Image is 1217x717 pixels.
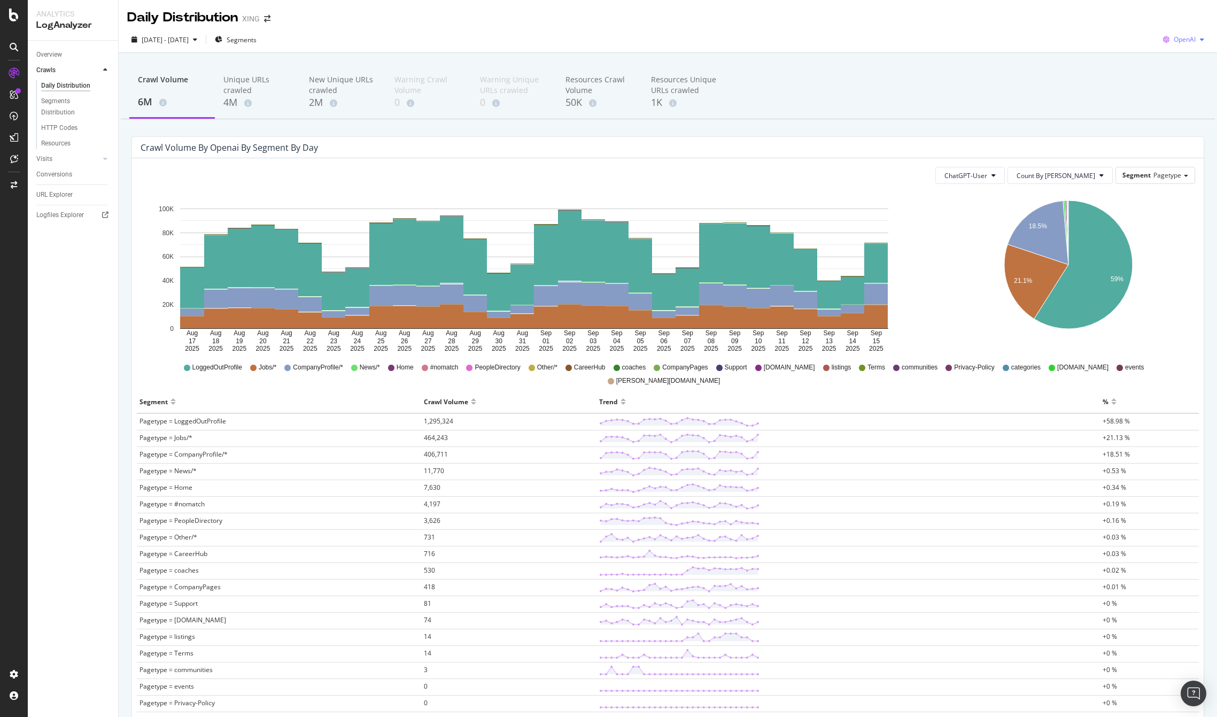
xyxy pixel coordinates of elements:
text: 40K [162,277,174,284]
span: +58.98 % [1103,417,1130,426]
div: % [1103,393,1109,410]
text: Aug [210,330,221,337]
text: Sep [564,330,576,337]
text: 2025 [350,345,365,352]
text: 01 [542,337,550,345]
span: 464,243 [424,433,448,442]
text: 2025 [515,345,530,352]
button: OpenAI [1159,31,1208,48]
text: Aug [187,330,198,337]
span: Jobs/* [259,363,276,372]
div: 1K [651,96,719,110]
svg: A chart. [943,192,1193,353]
text: 80K [162,229,174,237]
span: +0 % [1103,615,1117,625]
text: Sep [634,330,646,337]
span: Segments [227,35,257,44]
span: Privacy-Policy [954,363,994,372]
text: Sep [706,330,717,337]
span: Terms [867,363,885,372]
div: Crawls [36,65,56,76]
text: 18.5% [1029,222,1047,230]
span: Pagetype = coaches [139,566,199,575]
span: Pagetype = CompanyPages [139,582,221,591]
span: Pagetype = Terms [139,649,193,658]
span: Pagetype = [DOMAIN_NAME] [139,615,226,625]
span: LoggedOutProfile [192,363,242,372]
text: 05 [637,337,644,345]
text: 25 [377,337,385,345]
a: Crawls [36,65,100,76]
span: PeopleDirectory [475,363,520,372]
span: 3,626 [424,516,440,525]
text: 2025 [280,345,294,352]
span: Pagetype = Home [139,483,192,492]
span: 81 [424,599,431,608]
span: CompanyProfile/* [293,363,343,372]
span: 14 [424,632,431,641]
text: 2025 [232,345,246,352]
text: 2025 [680,345,695,352]
div: Resources [41,138,71,149]
text: 2025 [727,345,742,352]
text: 2025 [775,345,789,352]
div: Overview [36,49,62,60]
text: Aug [469,330,480,337]
div: 0 [394,96,463,110]
text: 27 [424,337,432,345]
div: Resources Crawl Volume [565,74,634,96]
text: Sep [658,330,670,337]
div: URL Explorer [36,189,73,201]
text: 11 [778,337,786,345]
span: +0.53 % [1103,466,1126,475]
a: Visits [36,153,100,165]
div: Crawl Volume [138,74,206,95]
span: Pagetype = Privacy-Policy [139,698,215,707]
span: +0 % [1103,632,1117,641]
text: Sep [682,330,694,337]
span: Support [725,363,747,372]
span: 716 [424,549,435,558]
span: 7,630 [424,483,440,492]
text: 23 [330,337,338,345]
span: Pagetype = listings [139,632,195,641]
text: Aug [328,330,339,337]
div: Daily Distribution [41,80,90,91]
span: Pagetype = CompanyProfile/* [139,450,228,459]
span: +0 % [1103,682,1117,691]
text: 2025 [822,345,836,352]
text: Aug [422,330,433,337]
div: XING [242,13,260,24]
text: Sep [800,330,811,337]
button: Segments [211,31,261,48]
div: 0 [480,96,548,110]
text: 24 [354,337,361,345]
span: Home [397,363,414,372]
span: Pagetype = PeopleDirectory [139,516,222,525]
text: Sep [847,330,859,337]
text: 02 [566,337,573,345]
div: A chart. [141,192,927,353]
span: +18.51 % [1103,450,1130,459]
span: [DOMAIN_NAME] [1057,363,1109,372]
text: 03 [590,337,597,345]
text: 2025 [397,345,412,352]
span: Segment [1122,171,1151,180]
text: 2025 [208,345,223,352]
text: Sep [540,330,552,337]
text: 2025 [846,345,860,352]
div: Segments Distribution [41,96,100,118]
text: 22 [307,337,314,345]
span: 731 [424,533,435,542]
text: Sep [776,330,788,337]
div: Warning Crawl Volume [394,74,463,96]
span: +0 % [1103,599,1117,608]
span: Pagetype = communities [139,665,213,674]
div: 50K [565,96,634,110]
a: Resources [41,138,111,149]
span: 0 [424,682,428,691]
div: Unique URLs crawled [223,74,292,96]
text: 20K [162,301,174,309]
div: Open Intercom Messenger [1181,681,1206,706]
div: New Unique URLs crawled [309,74,377,96]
